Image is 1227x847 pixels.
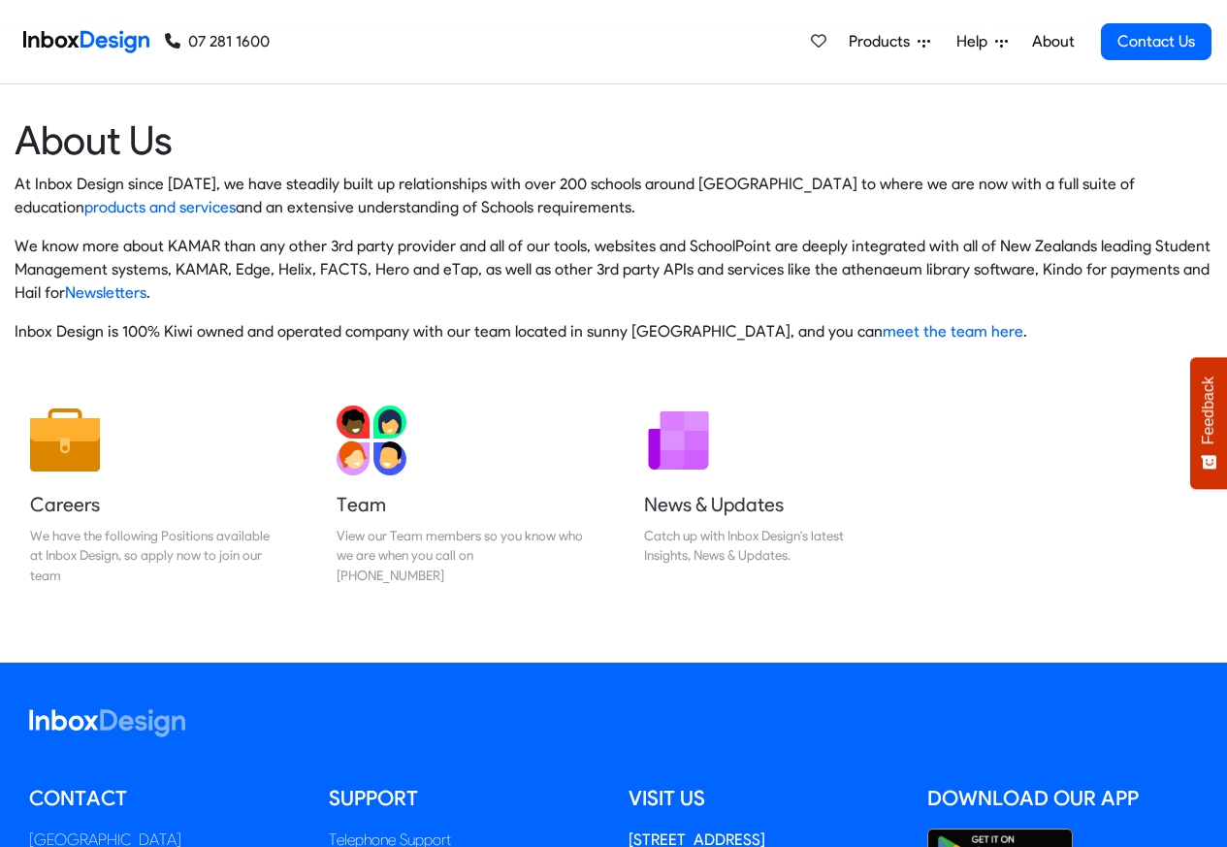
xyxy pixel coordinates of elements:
a: 07 281 1600 [165,30,270,53]
p: We know more about KAMAR than any other 3rd party provider and all of our tools, websites and Sch... [15,235,1212,305]
h5: News & Updates [644,491,890,518]
a: Team View our Team members so you know who we are when you call on [PHONE_NUMBER] [321,390,598,601]
a: Products [841,22,938,61]
div: We have the following Positions available at Inbox Design, so apply now to join our team [30,526,276,585]
a: Careers We have the following Positions available at Inbox Design, so apply now to join our team [15,390,292,601]
h5: Team [337,491,583,518]
span: Feedback [1200,376,1217,444]
h5: Download our App [927,784,1198,813]
img: 2022_01_13_icon_team.svg [337,406,406,475]
img: 2022_01_12_icon_newsletter.svg [644,406,714,475]
a: Newsletters [65,283,146,302]
a: Contact Us [1101,23,1211,60]
img: 2022_01_13_icon_job.svg [30,406,100,475]
a: News & Updates Catch up with Inbox Design's latest Insights, News & Updates. [629,390,906,601]
p: At Inbox Design since [DATE], we have steadily built up relationships with over 200 schools aroun... [15,173,1212,219]
a: Help [949,22,1016,61]
h5: Contact [29,784,300,813]
a: meet the team here [883,322,1023,341]
h5: Careers [30,491,276,518]
div: View our Team members so you know who we are when you call on [PHONE_NUMBER] [337,526,583,585]
heading: About Us [15,115,1212,165]
span: Help [956,30,995,53]
p: Inbox Design is 100% Kiwi owned and operated company with our team located in sunny [GEOGRAPHIC_D... [15,320,1212,343]
span: Products [849,30,918,53]
a: products and services [84,198,236,216]
h5: Visit us [629,784,899,813]
button: Feedback - Show survey [1190,357,1227,489]
a: About [1026,22,1080,61]
div: Catch up with Inbox Design's latest Insights, News & Updates. [644,526,890,566]
img: logo_inboxdesign_white.svg [29,709,185,737]
h5: Support [329,784,599,813]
